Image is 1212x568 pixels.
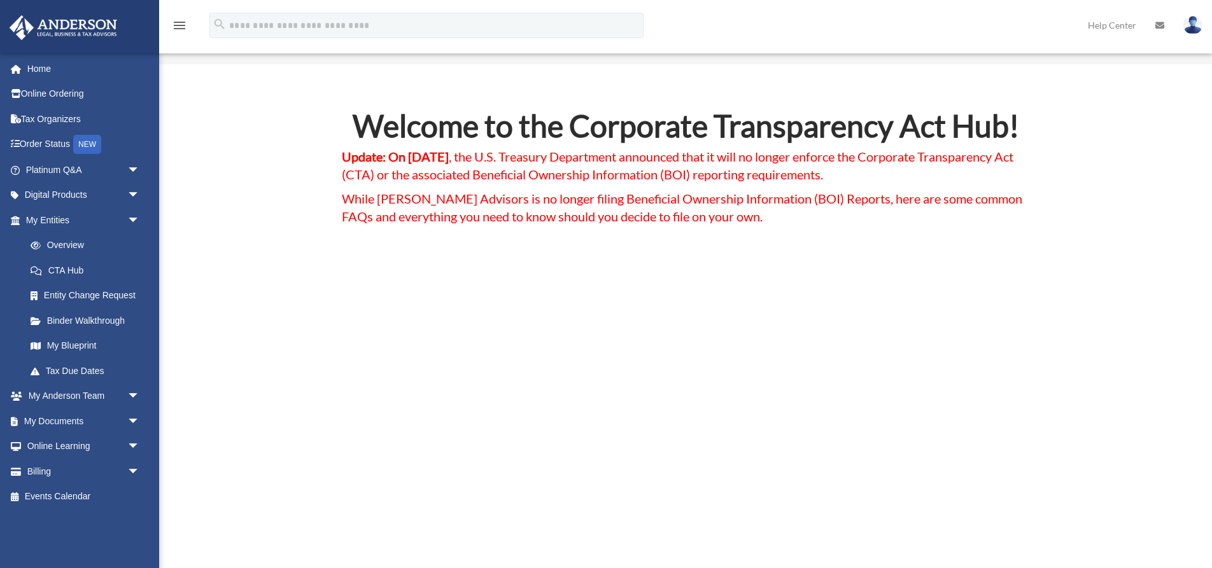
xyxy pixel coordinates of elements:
[172,22,187,33] a: menu
[213,17,227,31] i: search
[9,106,159,132] a: Tax Organizers
[9,81,159,107] a: Online Ordering
[9,459,159,484] a: Billingarrow_drop_down
[342,111,1029,148] h2: Welcome to the Corporate Transparency Act Hub!
[9,157,159,183] a: Platinum Q&Aarrow_drop_down
[9,132,159,158] a: Order StatusNEW
[18,258,153,283] a: CTA Hub
[127,408,153,434] span: arrow_drop_down
[18,233,159,258] a: Overview
[172,18,187,33] i: menu
[127,434,153,460] span: arrow_drop_down
[18,333,159,359] a: My Blueprint
[9,434,159,459] a: Online Learningarrow_drop_down
[1183,16,1202,34] img: User Pic
[127,459,153,485] span: arrow_drop_down
[342,191,1022,224] span: While [PERSON_NAME] Advisors is no longer filing Beneficial Ownership Information (BOI) Reports, ...
[342,149,449,164] strong: Update: On [DATE]
[342,149,1013,182] span: , the U.S. Treasury Department announced that it will no longer enforce the Corporate Transparenc...
[6,15,121,40] img: Anderson Advisors Platinum Portal
[9,484,159,509] a: Events Calendar
[18,283,159,308] a: Entity Change Request
[127,157,153,183] span: arrow_drop_down
[9,408,159,434] a: My Documentsarrow_drop_down
[9,56,159,81] a: Home
[9,384,159,409] a: My Anderson Teamarrow_drop_down
[411,250,961,559] iframe: Corporate Transparency Act Shocker: Treasury Announces Major Updates!
[18,308,159,333] a: Binder Walkthrough
[9,183,159,208] a: Digital Productsarrow_drop_down
[127,384,153,410] span: arrow_drop_down
[73,135,101,154] div: NEW
[18,358,159,384] a: Tax Due Dates
[9,207,159,233] a: My Entitiesarrow_drop_down
[127,207,153,233] span: arrow_drop_down
[127,183,153,209] span: arrow_drop_down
